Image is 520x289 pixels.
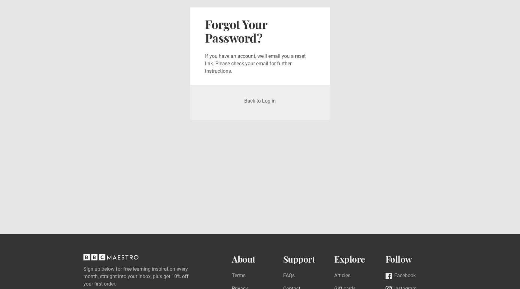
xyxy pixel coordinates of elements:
[205,17,315,45] h2: Forgot Your Password?
[205,53,315,75] p: If you have an account, we'll email you a reset link. Please check your email for further instruc...
[232,254,283,264] h2: About
[283,272,295,280] a: FAQs
[83,254,138,260] svg: BBC Maestro, back to top
[386,254,437,264] h2: Follow
[334,272,350,280] a: Articles
[83,265,207,288] label: Sign up below for free learning inspiration every month, straight into your inbox, plus get 10% o...
[386,272,416,280] a: Facebook
[232,272,246,280] a: Terms
[244,98,276,104] a: Back to Log in
[83,256,138,262] a: BBC Maestro, back to top
[283,254,335,264] h2: Support
[334,254,386,264] h2: Explore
